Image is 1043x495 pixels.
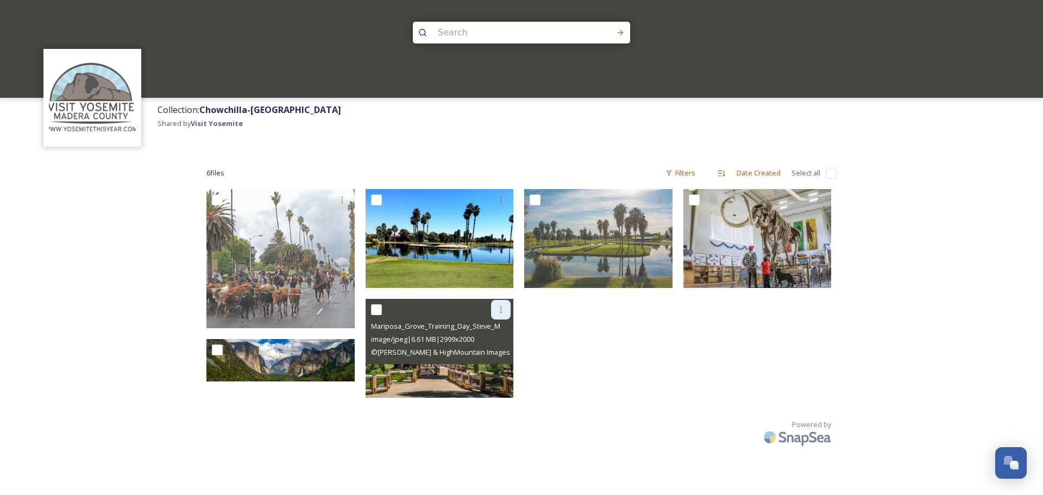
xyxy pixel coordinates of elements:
[206,189,355,328] img: Chowchilla Western Stampede Cattle Drive Chowchilla CA (18).jpg
[158,104,341,116] span: Collection:
[995,447,1027,479] button: Open Chat
[524,189,673,288] img: The-Lakes-RV-Resort-and-Golf-Course-Chowchilla-CA-RV-Resort (3).jpg
[206,168,224,178] span: 6 file s
[366,189,514,288] img: The-Final-Round-Bar-and-Grill-The-Lakes-RV- Resort-and-Golf-Course-Chowchilla-CA- Restaurant (3).jpg
[49,54,136,141] img: images.png
[432,21,581,45] input: Search
[731,162,786,184] div: Date Created
[191,118,243,128] strong: Visit Yosemite
[660,162,701,184] div: Filters
[371,334,474,344] span: image/jpeg | 6.61 MB | 2999 x 2000
[683,189,832,288] img: Museum-Kids-Fossil-Discovery-Center-of-Madera-County-Chowchilla-CA-Activity (20) KL.jpg
[792,419,831,430] span: Powered by
[761,424,837,450] img: SnapSea Logo
[371,321,544,331] span: Mariposa_Grove_Training_Day_Steve_Montalto-68.jpg
[199,104,341,116] strong: Chowchilla-[GEOGRAPHIC_DATA]
[158,118,243,128] span: Shared by
[791,168,820,178] span: Select all
[371,347,510,357] span: © [PERSON_NAME] & HighMountain Images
